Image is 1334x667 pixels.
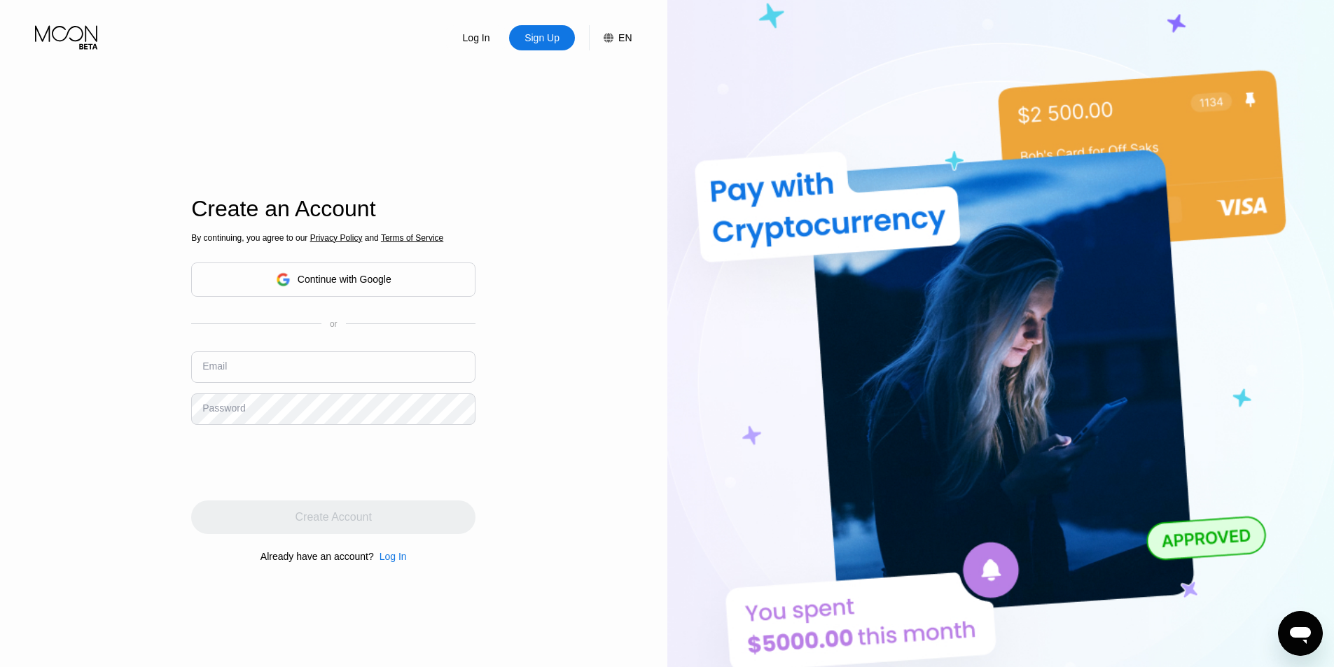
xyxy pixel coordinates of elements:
iframe: reCAPTCHA [191,435,404,490]
div: Already have an account? [260,551,374,562]
div: Continue with Google [298,274,391,285]
div: EN [618,32,632,43]
div: or [330,319,338,329]
div: Password [202,402,245,414]
span: and [362,233,381,243]
div: Sign Up [509,25,575,50]
span: Terms of Service [381,233,443,243]
span: Privacy Policy [310,233,363,243]
div: Log In [374,551,407,562]
div: Email [202,360,227,372]
iframe: Button to launch messaging window [1278,611,1323,656]
div: EN [589,25,632,50]
div: Log In [380,551,407,562]
div: Log In [443,25,509,50]
div: Sign Up [523,31,561,45]
div: By continuing, you agree to our [191,233,475,243]
div: Continue with Google [191,262,475,297]
div: Create an Account [191,196,475,222]
div: Log In [461,31,492,45]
